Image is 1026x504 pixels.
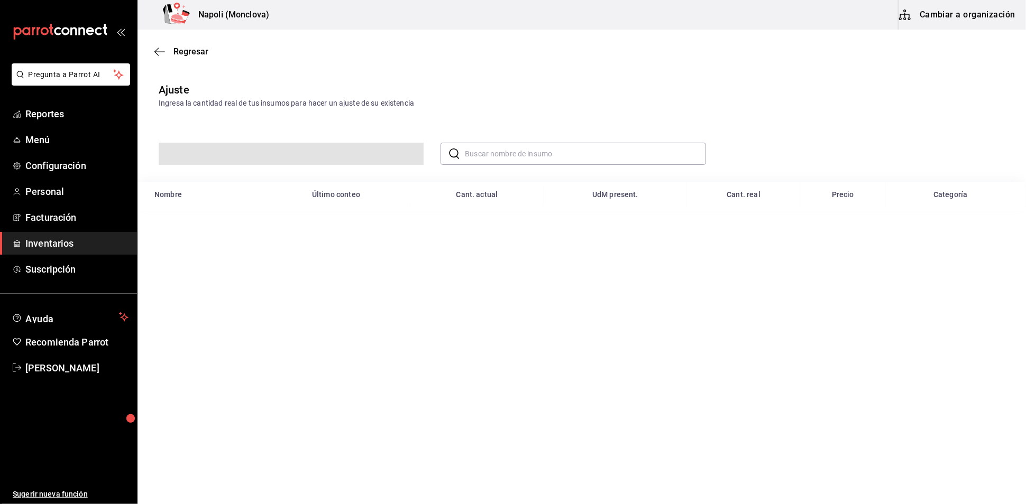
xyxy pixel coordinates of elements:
input: Buscar nombre de insumo [465,143,706,164]
span: Inventarios [25,236,129,250]
div: Cant. real [693,190,794,199]
div: Nombre [154,190,255,199]
div: Ajuste [159,82,189,98]
span: Sugerir nueva función [13,489,129,500]
div: UdM present. [550,190,681,199]
span: Configuración [25,158,129,173]
span: Menú [25,133,129,147]
button: Pregunta a Parrot AI [12,63,130,86]
a: Pregunta a Parrot AI [7,77,130,88]
h3: Napoli (Monclova) [190,8,269,21]
div: Último conteo [268,190,404,199]
span: Suscripción [25,262,129,276]
span: Regresar [173,46,208,57]
span: Facturación [25,210,129,225]
div: Ingresa la cantidad real de tus insumos para hacer un ajuste de su existencia [159,98,1005,109]
div: Precio [807,190,879,199]
span: Ayuda [25,311,115,323]
div: Cant. actual [417,190,537,199]
button: Regresar [154,46,208,57]
span: [PERSON_NAME] [25,361,129,375]
span: Personal [25,184,129,199]
div: Categoría [892,190,1009,199]
button: open_drawer_menu [116,27,125,36]
span: Reportes [25,107,129,121]
span: Pregunta a Parrot AI [29,69,114,80]
span: Recomienda Parrot [25,335,129,349]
